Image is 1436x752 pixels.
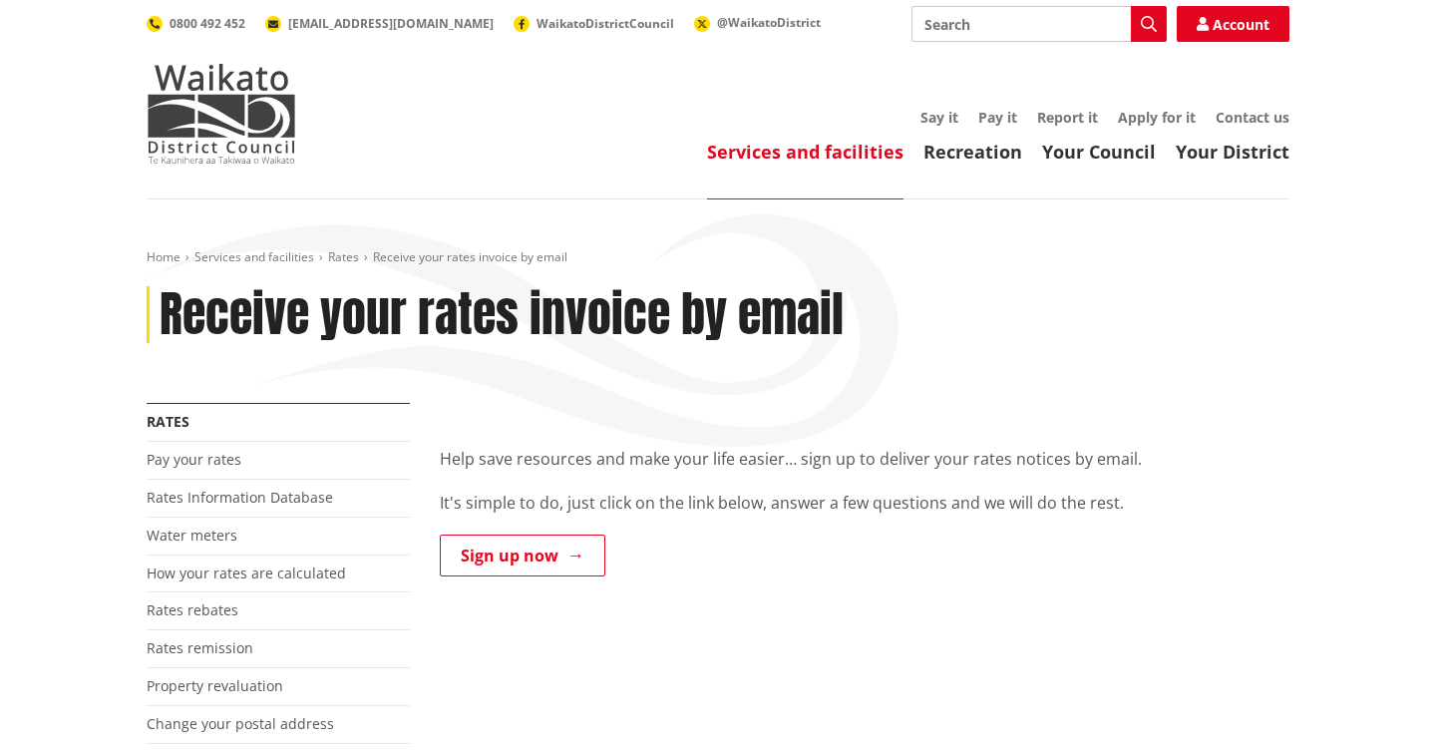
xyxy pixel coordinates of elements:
a: Your District [1176,140,1289,164]
a: Sign up now [440,535,605,576]
a: WaikatoDistrictCouncil [514,15,674,32]
a: Recreation [923,140,1022,164]
p: Help save resources and make your life easier… sign up to deliver your rates notices by email. [440,447,1289,471]
a: Rates rebates [147,600,238,619]
a: Account [1177,6,1289,42]
span: WaikatoDistrictCouncil [537,15,674,32]
a: Rates remission [147,638,253,657]
span: 0800 492 452 [170,15,245,32]
span: @WaikatoDistrict [717,14,821,31]
a: How your rates are calculated [147,564,346,582]
a: Contact us [1216,108,1289,127]
a: [EMAIL_ADDRESS][DOMAIN_NAME] [265,15,494,32]
a: Services and facilities [194,248,314,265]
a: Rates [328,248,359,265]
nav: breadcrumb [147,249,1289,266]
a: Water meters [147,526,237,545]
h1: Receive your rates invoice by email [160,286,844,344]
a: @WaikatoDistrict [694,14,821,31]
a: Report it [1037,108,1098,127]
input: Search input [911,6,1167,42]
a: Change your postal address [147,714,334,733]
p: It's simple to do, just click on the link below, answer a few questions and we will do the rest. [440,491,1289,515]
a: Pay it [978,108,1017,127]
span: Receive your rates invoice by email [373,248,567,265]
img: Waikato District Council - Te Kaunihera aa Takiwaa o Waikato [147,64,296,164]
a: Services and facilities [707,140,903,164]
a: Say it [920,108,958,127]
a: Your Council [1042,140,1156,164]
a: Property revaluation [147,676,283,695]
a: 0800 492 452 [147,15,245,32]
a: Rates [147,412,189,431]
a: Pay your rates [147,450,241,469]
span: [EMAIL_ADDRESS][DOMAIN_NAME] [288,15,494,32]
a: Apply for it [1118,108,1196,127]
a: Rates Information Database [147,488,333,507]
a: Home [147,248,180,265]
